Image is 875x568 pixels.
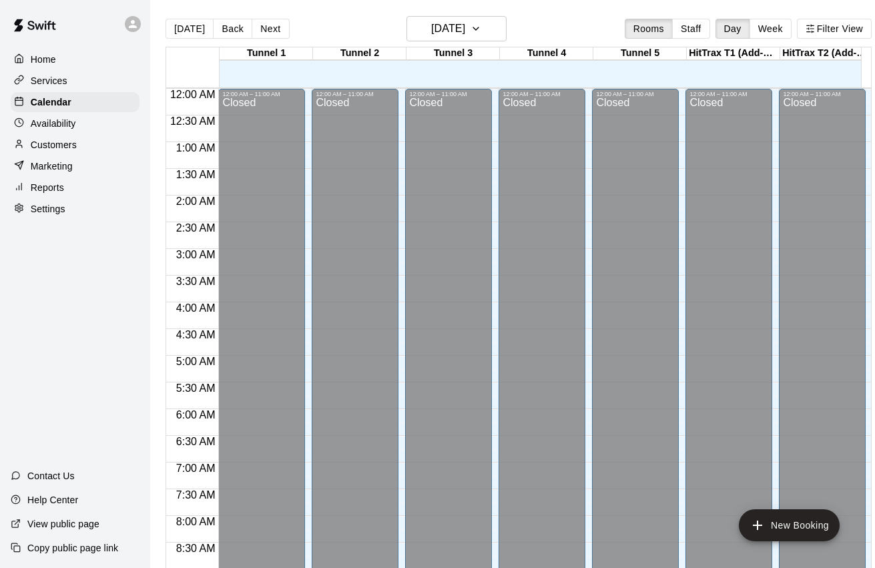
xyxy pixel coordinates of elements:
a: Calendar [11,92,139,112]
span: 2:30 AM [173,222,219,234]
span: 7:00 AM [173,463,219,474]
p: Reports [31,181,64,194]
button: Week [750,19,792,39]
p: Customers [31,138,77,152]
p: View public page [27,517,99,531]
button: Staff [672,19,710,39]
span: 1:30 AM [173,169,219,180]
button: Day [715,19,750,39]
button: Back [213,19,252,39]
span: 3:30 AM [173,276,219,287]
button: [DATE] [166,19,214,39]
span: 3:00 AM [173,249,219,260]
div: 12:00 AM – 11:00 AM [596,91,675,97]
span: 8:00 AM [173,516,219,527]
a: Home [11,49,139,69]
span: 2:00 AM [173,196,219,207]
div: 12:00 AM – 11:00 AM [689,91,768,97]
p: Calendar [31,95,71,109]
p: Home [31,53,56,66]
p: Services [31,74,67,87]
span: 8:30 AM [173,543,219,554]
a: Settings [11,199,139,219]
button: [DATE] [406,16,507,41]
p: Copy public page link [27,541,118,555]
a: Marketing [11,156,139,176]
span: 5:30 AM [173,382,219,394]
div: 12:00 AM – 11:00 AM [409,91,488,97]
div: Tunnel 4 [500,47,593,60]
span: 12:00 AM [167,89,219,100]
div: Tunnel 3 [406,47,500,60]
div: 12:00 AM – 11:00 AM [783,91,862,97]
a: Services [11,71,139,91]
h6: [DATE] [431,19,465,38]
button: Next [252,19,289,39]
div: HitTrax T1 (Add-On Service) [687,47,780,60]
p: Marketing [31,160,73,173]
div: 12:00 AM – 11:00 AM [503,91,581,97]
p: Help Center [27,493,78,507]
p: Availability [31,117,76,130]
span: 1:00 AM [173,142,219,154]
a: Customers [11,135,139,155]
a: Availability [11,113,139,133]
span: 6:30 AM [173,436,219,447]
button: add [739,509,840,541]
div: HitTrax T2 (Add-On Service) [780,47,874,60]
span: 5:00 AM [173,356,219,367]
p: Settings [31,202,65,216]
span: 7:30 AM [173,489,219,501]
button: Filter View [797,19,872,39]
span: 4:00 AM [173,302,219,314]
p: Contact Us [27,469,75,483]
div: Tunnel 2 [313,47,406,60]
div: Tunnel 1 [220,47,313,60]
button: Rooms [625,19,673,39]
span: 12:30 AM [167,115,219,127]
span: 4:30 AM [173,329,219,340]
span: 6:00 AM [173,409,219,420]
div: 12:00 AM – 11:00 AM [222,91,301,97]
a: Reports [11,178,139,198]
div: Tunnel 5 [593,47,687,60]
div: 12:00 AM – 11:00 AM [316,91,394,97]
